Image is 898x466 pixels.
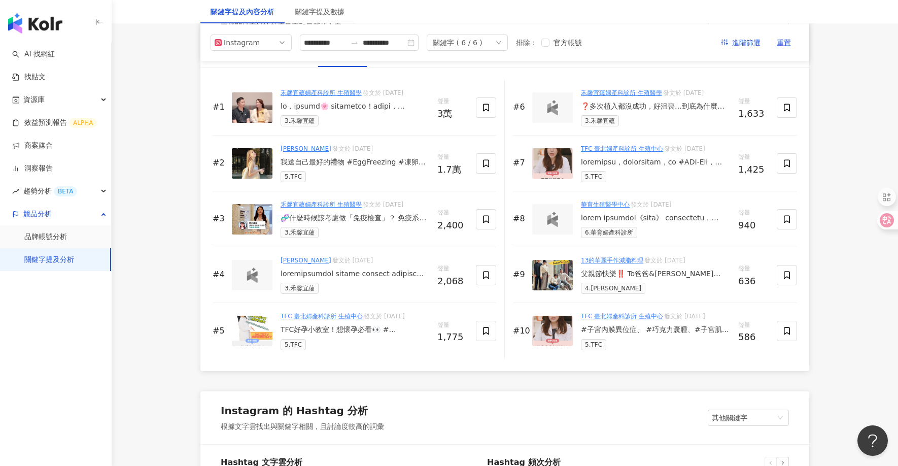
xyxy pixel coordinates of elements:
div: 關鍵字提及內容分析 [211,6,274,17]
a: 禾馨宜蘊婦產科診所 生殖醫學 [281,89,362,96]
span: rise [12,188,19,195]
div: 586 [738,332,769,342]
img: logo [542,212,563,227]
img: logo [8,13,62,34]
img: post-image [532,316,573,346]
span: swap-right [351,39,359,47]
div: 1,425 [738,164,769,175]
img: post-image [532,148,573,179]
div: #8 [513,213,528,224]
span: 聲量 [738,152,769,162]
a: 效益預測報告ALPHA [12,118,97,128]
div: ❓多次植入都沒成功，好沮喪…到底為什麼？😢 其實，多次植入失敗背後，往往藏著可以檢查與改善的原因。 [PERSON_NAME]宜蘊[PERSON_NAME]醫師，帶您一起了解植入失敗的常見原因：... [581,102,730,112]
div: #7 [513,157,528,169]
span: 重置 [777,35,791,51]
span: 發文於 [DATE] [332,145,373,152]
span: 聲量 [437,320,468,330]
button: 進階篩選 [713,35,769,51]
div: Instagram [224,35,257,50]
a: 華育生殖醫學中心 [581,201,630,208]
div: 關鍵字提及數據 [295,6,344,17]
span: 聲量 [437,96,468,107]
span: 5.TFC [281,171,306,182]
a: 13的華麗手作減脂料理 [581,257,643,264]
span: 發文於 [DATE] [363,201,403,208]
div: #9 [513,269,528,280]
div: #6 [513,102,528,113]
span: 5.TFC [581,339,606,350]
img: post-image [232,204,272,235]
a: TFC 臺北婦產科診所 生殖中心 [581,313,663,320]
div: #10 [513,325,528,337]
a: searchAI 找網紅 [12,49,55,59]
span: 發文於 [DATE] [631,201,671,208]
div: #3 [213,213,228,224]
span: 聲量 [738,96,769,107]
iframe: Help Scout Beacon - Open [857,425,888,456]
div: 父親節快樂‼️ To爸爸&[PERSON_NAME] @jerryctw 小寶5個月囉🙋🏻‍♀️終於可以公開，很幸運一次試管就成功了！最近有點小狀況，盡量躺平安胎中😳 Btw我試管是在 @w.[... [581,269,730,279]
div: loremipsu，dolorsitam，co #ADI-Eli，seddoeiu🔦 temporinci，utlaboreetdo；magn，aliqua，enimadmini。 veniam... [581,157,730,168]
a: 關鍵字提及分析 [24,255,74,265]
img: post-image [232,92,272,123]
a: [PERSON_NAME] [281,145,331,152]
span: 聲量 [738,320,769,330]
div: #1 [213,102,228,113]
div: 2,068 [437,276,468,286]
span: 資源庫 [23,88,45,111]
div: 1,775 [437,332,468,342]
span: 進階篩選 [732,35,761,51]
span: 趨勢分析 [23,180,77,203]
div: 2,400 [437,220,468,230]
div: TFC好孕小教室！想懷孕必看👀 #[PERSON_NAME] 醫師告訴你 #排卵日 真相＆卵子庫存量迷思大破解😯 💬初診時，許多夫妻都會問：「醫生，這樣會不會比較容易懷孕？」 Dr. Izzy ... [281,325,429,335]
a: 禾馨宜蘊婦產科診所 生殖醫學 [581,89,662,96]
span: 3.禾馨宜蘊 [281,283,319,294]
a: 禾馨宜蘊婦產科診所 生殖醫學 [281,201,362,208]
div: 關鍵字 ( 6 / 6 ) [433,35,482,50]
span: 聲量 [437,208,468,218]
span: 6.華育婦產科診所 [581,227,637,238]
span: 官方帳號 [549,37,586,48]
span: 3.禾馨宜蘊 [581,115,619,126]
a: 洞察報告 [12,163,53,174]
span: down [496,40,502,46]
span: 聲量 [437,152,468,162]
span: 3.禾馨宜蘊 [281,227,319,238]
a: TFC 臺北婦產科診所 生殖中心 [281,313,363,320]
img: logo [242,268,262,283]
span: 發文於 [DATE] [364,313,404,320]
img: post-image [232,316,272,346]
img: logo [542,100,563,115]
a: 找貼文 [12,72,46,82]
div: #2 [213,157,228,169]
div: 3萬 [437,109,468,119]
span: 4.[PERSON_NAME] [581,283,645,294]
div: 1,633 [738,109,769,119]
span: 聲量 [437,264,468,274]
a: [PERSON_NAME] [281,257,331,264]
a: 品牌帳號分析 [24,232,67,242]
a: 商案媒合 [12,141,53,151]
span: 競品分析 [23,203,52,225]
a: TFC 臺北婦產科診所 生殖中心 [581,145,663,152]
span: 發文於 [DATE] [664,145,705,152]
div: loremipsumdol sitame consect adipisc elitseddoei temporincididunt 5.utlaboreetdolore magnaali 6.e... [281,269,429,279]
div: #4 [213,269,228,280]
span: 發文於 [DATE] [664,313,705,320]
span: 5.TFC [581,171,606,182]
div: lorem ipsumdol《sita》 consectetu，adipiscing 💗 elits， doeiusmodtem。 incidi？ utlabore， etdolo， magna... [581,213,730,223]
span: 發文於 [DATE] [363,89,403,96]
img: post-image [232,148,272,179]
div: 根據文字雲找出與關鍵字相關，且討論度較高的詞彙 [221,422,384,432]
div: 940 [738,220,769,230]
span: 其他關鍵字 [712,410,785,425]
div: #5 [213,325,228,337]
label: 排除 ： [516,37,537,48]
div: BETA [54,186,77,196]
span: 發文於 [DATE] [644,257,685,264]
div: Instagram 的 Hashtag 分析 [221,404,368,418]
span: 發文於 [DATE] [332,257,373,264]
span: 5.TFC [281,339,306,350]
div: #子宮內膜異位症、 #巧克力囊腫、#子宮肌腺症 可以根治嗎？ 許多準媽媽在備孕的路上 會因為子宮內膜異位症、巧克力囊腫、或子宮肌腺症而感到困擾 甚至感到身體「好像一直在跟自己作對」🥺 來到門診，... [581,325,730,335]
div: 1.7萬 [437,164,468,175]
span: 聲量 [738,208,769,218]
